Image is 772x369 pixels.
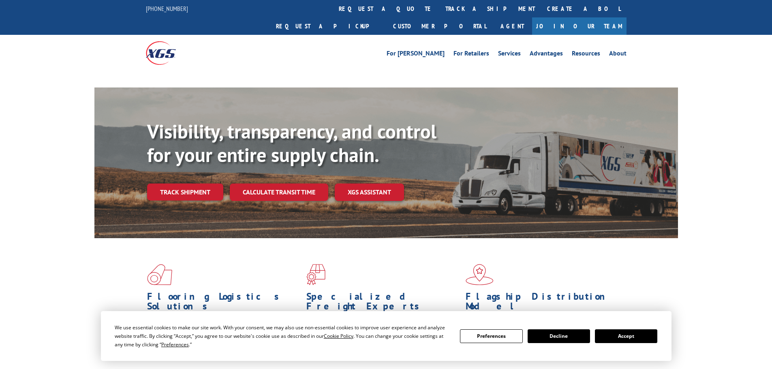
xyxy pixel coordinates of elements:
[498,50,521,59] a: Services
[146,4,188,13] a: [PHONE_NUMBER]
[466,292,619,315] h1: Flagship Distribution Model
[101,311,671,361] div: Cookie Consent Prompt
[147,264,172,285] img: xgs-icon-total-supply-chain-intelligence-red
[387,17,492,35] a: Customer Portal
[306,264,325,285] img: xgs-icon-focused-on-flooring-red
[161,341,189,348] span: Preferences
[147,292,300,315] h1: Flooring Logistics Solutions
[324,333,353,339] span: Cookie Policy
[453,50,489,59] a: For Retailers
[270,17,387,35] a: Request a pickup
[466,264,494,285] img: xgs-icon-flagship-distribution-model-red
[147,183,223,200] a: Track shipment
[595,329,657,343] button: Accept
[460,329,522,343] button: Preferences
[306,292,460,315] h1: Specialized Freight Experts
[530,50,563,59] a: Advantages
[230,183,328,201] a: Calculate transit time
[532,17,627,35] a: Join Our Team
[335,183,404,201] a: XGS ASSISTANT
[572,50,600,59] a: Resources
[147,119,436,167] b: Visibility, transparency, and control for your entire supply chain.
[492,17,532,35] a: Agent
[387,50,445,59] a: For [PERSON_NAME]
[528,329,590,343] button: Decline
[609,50,627,59] a: About
[115,323,450,349] div: We use essential cookies to make our site work. With your consent, we may also use non-essential ...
